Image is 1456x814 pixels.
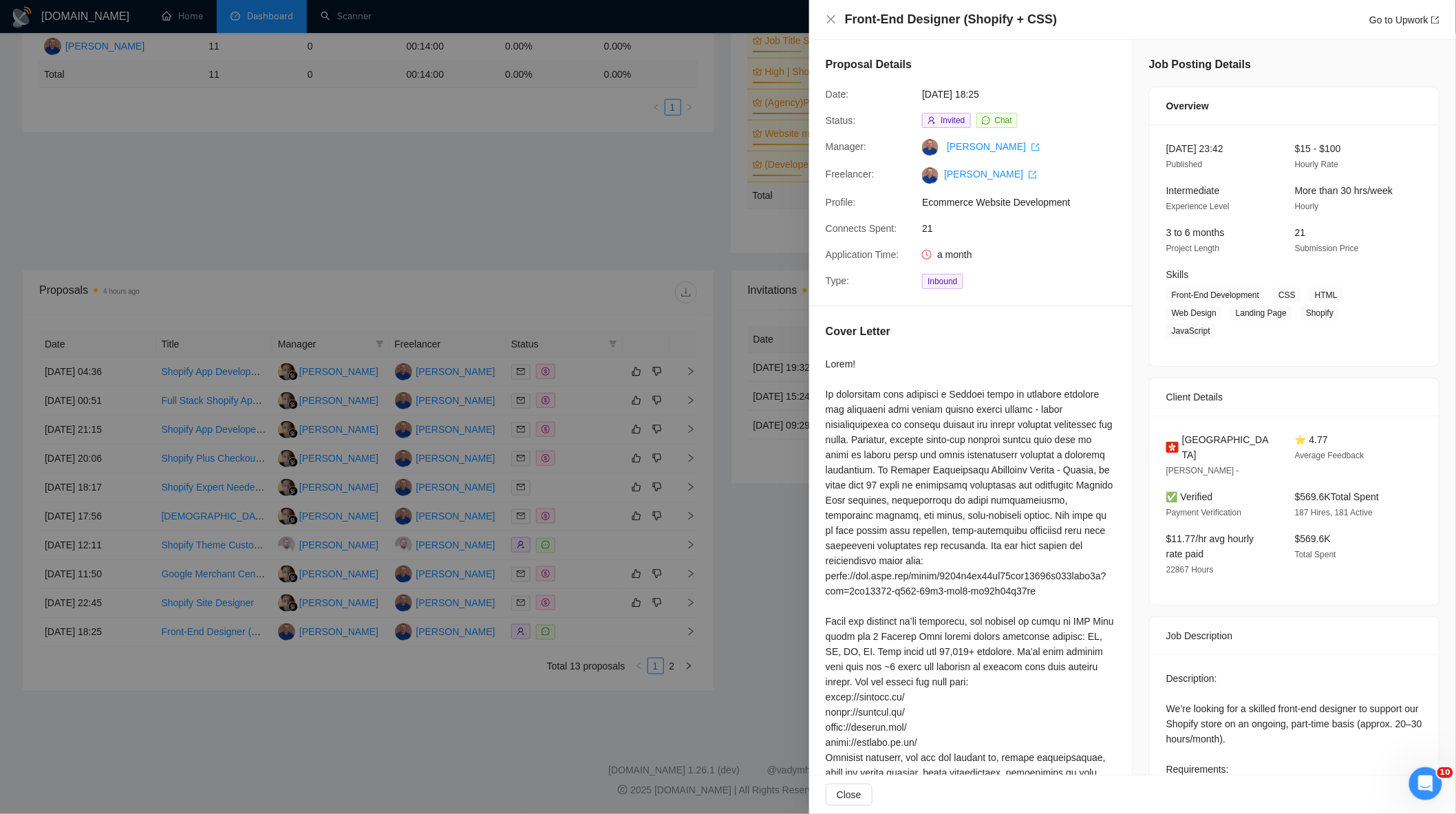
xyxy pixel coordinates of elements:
[1273,288,1301,303] span: CSS
[1409,767,1442,800] iframe: Intercom live chat
[22,30,215,84] div: Для цього потрібно буде залишити ваш відгук за посиланням нижче: ​
[1166,491,1213,502] span: ✅ Verified
[982,116,990,125] span: message
[922,87,1128,102] span: [DATE] 18:25
[1295,244,1359,253] span: Submission Price
[1166,565,1214,575] span: 22867 Hours
[50,162,264,307] div: Привіт! Це дуже гарна новина!Дякую Вам, ви завжди йдете на зустріч - для нас це дуже цінно. Відгу...
[1437,767,1453,778] span: 10
[922,221,1128,236] span: 21
[11,309,264,431] div: v.homliakov@gmail.com говорит…
[1029,171,1037,179] span: export
[39,8,61,30] img: Profile image for Nazar
[1166,143,1223,154] span: [DATE] 23:42
[1300,306,1339,321] span: Shopify
[826,14,837,25] button: Close
[826,323,890,340] h5: Cover Letter
[1230,306,1292,321] span: Landing Page
[1295,508,1373,517] span: 187 Hires, 181 Active
[67,17,165,31] p: Был в сети 2 ч назад
[1166,185,1220,196] span: Intermediate
[1182,432,1273,462] span: [GEOGRAPHIC_DATA]
[1295,434,1328,445] span: ⭐ 4.77
[826,89,848,100] span: Date:
[1295,160,1338,169] span: Hourly Rate
[1149,56,1251,73] h5: Job Posting Details
[995,116,1012,125] span: Chat
[928,116,936,125] span: user-add
[826,169,875,180] span: Freelancer:
[1166,288,1265,303] span: Front-End Development
[1309,288,1343,303] span: HTML
[43,451,54,462] button: Средство выбора GIF-файла
[1295,491,1379,502] span: $569.6K Total Spent
[826,197,856,208] span: Profile:
[1166,202,1230,211] span: Experience Level
[937,249,972,260] span: a month
[1295,202,1319,211] span: Hourly
[61,171,253,252] div: Привіт! Це дуже гарна новина! Дякую Вам, ви завжди йдете на зустріч - для нас це дуже цінно. Відг...
[826,275,849,286] span: Type:
[61,259,253,299] div: Підкажіт, будь ласка, ви скоригуєте план, щоб 26 числа автоматично списало кошти вже в суммі 400$?
[65,451,76,462] button: Добавить вложение
[826,784,872,806] button: Close
[1166,227,1225,238] span: 3 to 6 months
[1031,143,1040,151] span: export
[1295,185,1393,196] span: More than 30 hrs/week
[1166,533,1254,559] span: $11.77/hr avg hourly rate paid
[236,445,258,467] button: Отправить сообщение…
[1166,508,1241,517] span: Payment Verification
[1295,550,1336,559] span: Total Spent
[1166,306,1222,321] span: Web Design
[944,169,1037,180] a: [PERSON_NAME] export
[1166,269,1189,280] span: Skills
[922,195,1128,210] span: Ecommerce Website Development
[826,14,837,25] span: close
[826,56,912,73] h5: Proposal Details
[67,7,98,17] h1: Nazar
[826,141,866,152] span: Manager:
[1369,14,1439,25] a: Go to Upworkexport
[1431,16,1439,24] span: export
[242,6,266,30] div: Закрыть
[947,141,1040,152] a: [PERSON_NAME] export
[922,250,932,259] span: clock-circle
[1166,378,1422,416] div: Client Details
[21,451,32,462] button: Средство выбора эмодзи
[22,85,215,125] div: Це допоможе і нам у просуванні, і вам у збереженні оптимального плану.
[87,451,98,462] button: Start recording
[922,167,939,184] img: c1gfRzHJo4lwB2uvQU6P4BT15O_lr8ReaehWjS0ADxTjCRy4vAPwXYrdgz0EeetcBO
[1295,143,1341,154] span: $15 - $100
[1295,227,1306,238] span: 21
[11,162,264,308] div: v.homliakov@gmail.com говорит…
[941,116,965,125] span: Invited
[845,11,1058,28] h4: Front-End Designer (Shopify + CSS)
[22,58,210,69] a: [URL][DOMAIN_NAME][DOMAIN_NAME]
[922,274,963,289] span: Inbound
[11,144,264,162] div: 22 сентября
[1166,323,1216,339] span: JavaScript
[826,249,899,260] span: Application Time:
[1166,466,1239,475] span: [PERSON_NAME] -
[1166,160,1203,169] span: Published
[837,787,861,802] span: Close
[1166,98,1209,114] span: Overview
[826,223,897,234] span: Connects Spent:
[12,422,264,445] textarea: Ваше сообщение...
[215,6,242,32] button: Главная
[1166,617,1422,654] div: Job Description
[1295,533,1331,544] span: $569.6K
[1295,451,1364,460] span: Average Feedback
[9,6,35,32] button: go back
[1166,244,1219,253] span: Project Length
[1166,440,1179,455] img: 🇭🇰
[826,115,856,126] span: Status:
